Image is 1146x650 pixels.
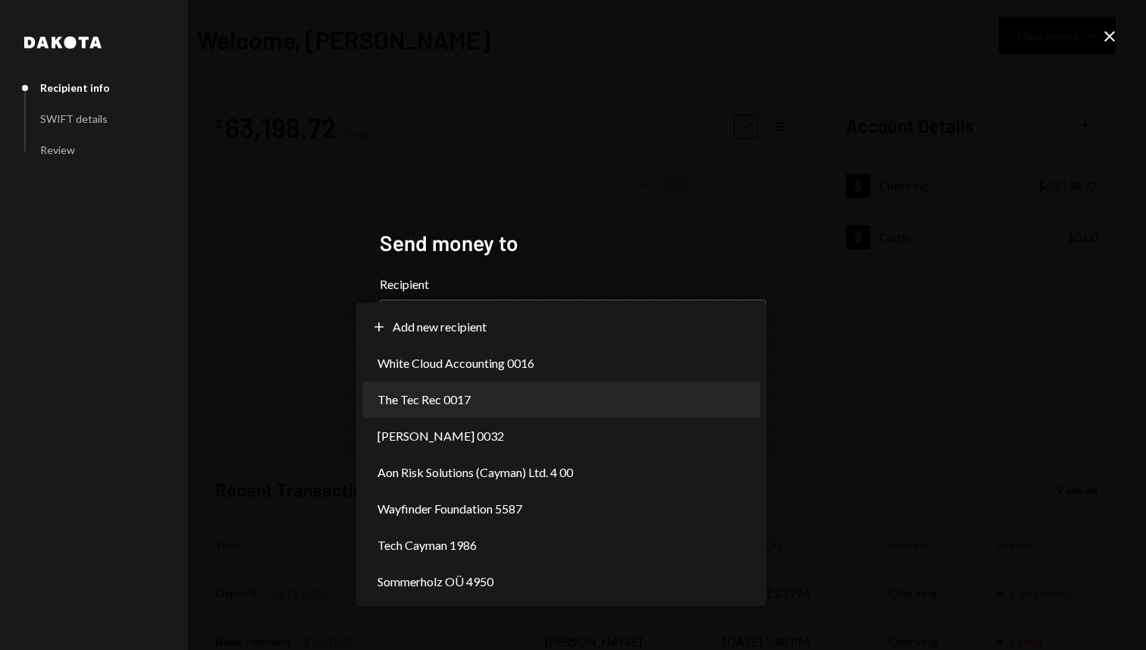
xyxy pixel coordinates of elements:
div: Recipient info [40,81,110,94]
span: Aon Risk Solutions (Cayman) Ltd. 4 00 [377,463,573,482]
span: Sommerholz OÜ 4950 [377,573,493,591]
h2: Send money to [380,228,766,258]
span: Tech Cayman 1986 [377,536,477,554]
span: White Cloud Accounting 0016 [377,354,534,372]
button: Recipient [380,300,766,342]
span: Add new recipient [393,318,487,336]
span: Wayfinder Foundation 5587 [377,500,522,518]
label: Recipient [380,275,766,294]
div: SWIFT details [40,112,108,125]
span: The Tec Rec 0017 [377,391,471,409]
span: [PERSON_NAME] 0032 [377,427,504,445]
div: Review [40,143,75,156]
